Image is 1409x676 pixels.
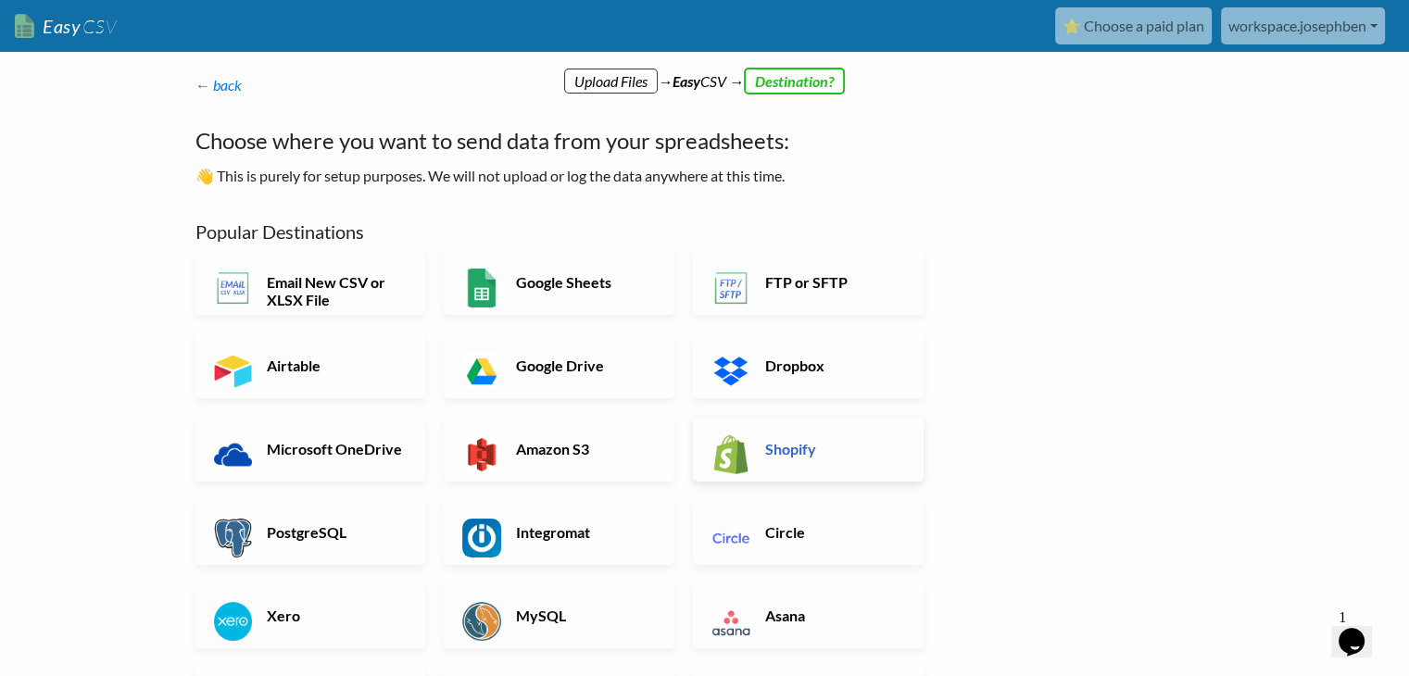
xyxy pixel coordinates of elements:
a: Email New CSV or XLSX File [195,250,426,315]
a: Google Sheets [444,250,674,315]
img: Google Drive App & API [462,352,501,391]
a: Airtable [195,333,426,398]
a: workspace.josephben [1221,7,1385,44]
h6: MySQL [511,607,657,624]
img: Shopify App & API [711,435,750,474]
a: EasyCSV [15,7,117,45]
img: Amazon S3 App & API [462,435,501,474]
a: Amazon S3 [444,417,674,482]
h6: Shopify [761,440,906,457]
img: Xero App & API [214,602,253,641]
a: FTP or SFTP [693,250,924,315]
h6: Amazon S3 [511,440,657,457]
h4: Choose where you want to send data from your spreadsheets: [195,124,950,157]
a: Dropbox [693,333,924,398]
img: Circle App & API [711,519,750,557]
h6: Xero [262,607,408,624]
img: Google Sheets App & API [462,269,501,307]
a: Integromat [444,500,674,565]
img: MySQL App & API [462,602,501,641]
img: PostgreSQL App & API [214,519,253,557]
img: Airtable App & API [214,352,253,391]
h6: PostgreSQL [262,523,408,541]
a: Google Drive [444,333,674,398]
div: → CSV → [177,52,1233,93]
span: CSV [81,15,117,38]
h6: Asana [761,607,906,624]
a: Xero [195,583,426,648]
p: 👋 This is purely for setup purposes. We will not upload or log the data anywhere at this time. [195,165,950,187]
a: PostgreSQL [195,500,426,565]
h6: Dropbox [761,357,906,374]
h6: Circle [761,523,906,541]
a: Microsoft OneDrive [195,417,426,482]
img: Microsoft OneDrive App & API [214,435,253,474]
h6: Google Sheets [511,273,657,291]
a: ← back [195,76,242,94]
h6: Airtable [262,357,408,374]
img: Email New CSV or XLSX File App & API [214,269,253,307]
h6: Integromat [511,523,657,541]
a: Circle [693,500,924,565]
h5: Popular Destinations [195,220,950,243]
a: Shopify [693,417,924,482]
h6: Microsoft OneDrive [262,440,408,457]
h6: Google Drive [511,357,657,374]
img: FTP or SFTP App & API [711,269,750,307]
img: Dropbox App & API [711,352,750,391]
a: Asana [693,583,924,648]
a: MySQL [444,583,674,648]
h6: FTP or SFTP [761,273,906,291]
h6: Email New CSV or XLSX File [262,273,408,308]
img: Asana App & API [711,602,750,641]
a: ⭐ Choose a paid plan [1055,7,1212,44]
iframe: chat widget [1331,602,1390,657]
img: Integromat App & API [462,519,501,557]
